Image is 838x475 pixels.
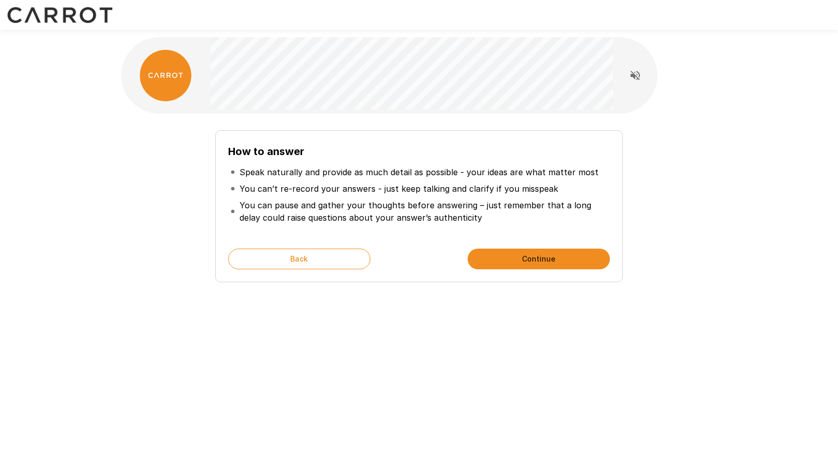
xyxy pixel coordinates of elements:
p: You can pause and gather your thoughts before answering – just remember that a long delay could r... [240,199,608,224]
img: carrot_logo.png [140,50,191,101]
b: How to answer [228,145,304,158]
button: Read questions aloud [625,65,646,86]
button: Continue [468,249,610,269]
button: Back [228,249,370,269]
p: Speak naturally and provide as much detail as possible - your ideas are what matter most [240,166,598,178]
p: You can’t re-record your answers - just keep talking and clarify if you misspeak [240,182,558,195]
